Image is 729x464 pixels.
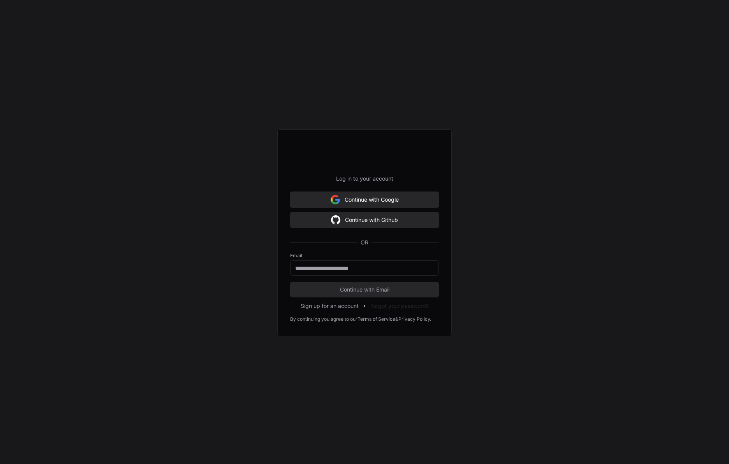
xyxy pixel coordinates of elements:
button: Sign up for an account [301,302,359,310]
span: OR [357,239,372,246]
p: Log in to your account [290,175,439,183]
span: Continue with Email [290,286,439,294]
a: Terms of Service [357,316,395,322]
div: By continuing you agree to our [290,316,357,322]
label: Email [290,253,439,259]
button: Continue with Github [290,212,439,228]
img: Sign in with google [331,212,340,228]
button: Continue with Google [290,192,439,207]
button: Forgot your password? [370,302,429,310]
a: Privacy Policy. [398,316,431,322]
button: Continue with Email [290,282,439,297]
img: Sign in with google [331,192,340,207]
div: & [395,316,398,322]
